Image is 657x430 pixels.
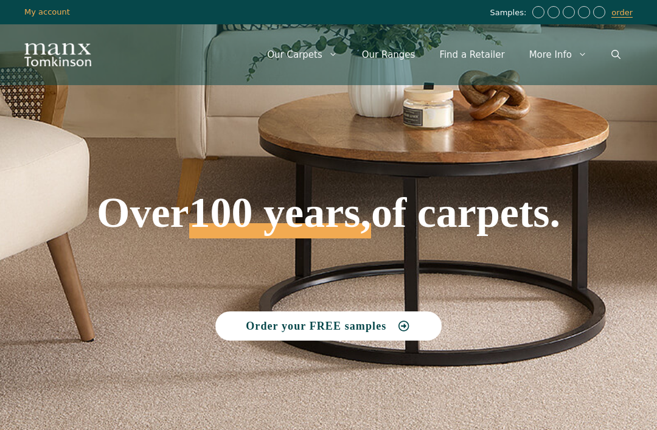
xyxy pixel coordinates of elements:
a: Open Search Bar [599,36,633,73]
a: Find a Retailer [427,36,516,73]
a: Our Ranges [350,36,428,73]
span: 100 years, [189,202,371,238]
span: Samples: [490,8,529,18]
span: Order your FREE samples [246,321,386,331]
a: order [611,8,633,18]
nav: Primary [255,36,633,73]
a: My account [24,7,70,16]
img: Manx Tomkinson [24,43,91,66]
a: Order your FREE samples [215,311,442,341]
a: Our Carpets [255,36,350,73]
a: More Info [517,36,599,73]
h1: Over of carpets. [67,103,590,238]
